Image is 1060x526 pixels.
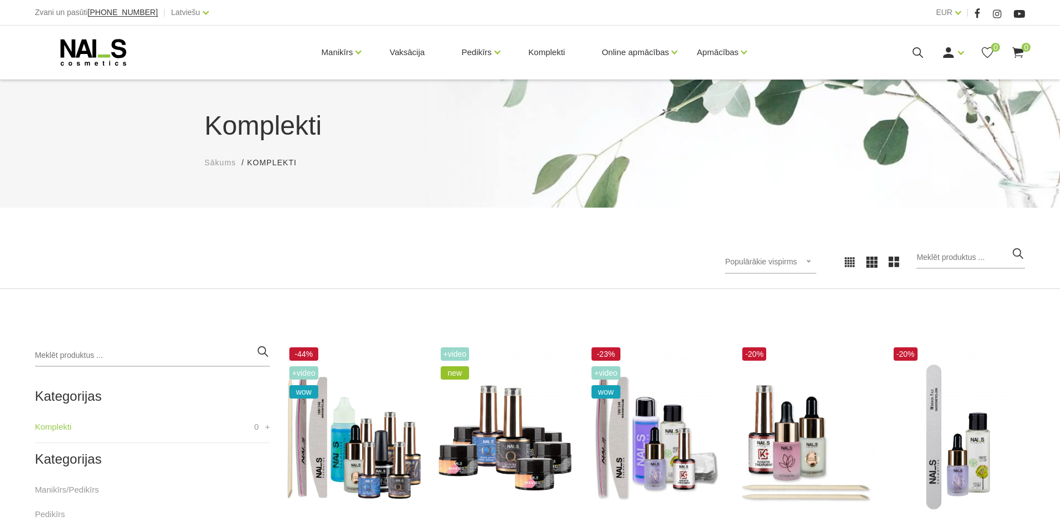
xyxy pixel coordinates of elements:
span: Populārākie vispirms [725,257,797,266]
a: Pedikīrs [35,508,65,521]
a: Vaksācija [381,26,433,79]
a: [PHONE_NUMBER] [88,8,158,17]
a: 0 [980,46,994,60]
a: + [265,420,270,434]
h2: Kategorijas [35,389,270,404]
span: -23% [591,347,620,361]
div: Zvani un pasūti [35,6,158,19]
a: Sākums [205,157,236,169]
span: wow [289,385,318,399]
a: Online apmācības [602,30,669,75]
a: EUR [936,6,953,19]
a: Komplekti [35,420,72,434]
a: Latviešu [171,6,200,19]
span: -20% [742,347,766,361]
span: 0 [1022,43,1031,52]
span: | [164,6,166,19]
li: Komplekti [247,157,308,169]
a: Apmācības [697,30,738,75]
span: -20% [894,347,918,361]
span: +Video [289,366,318,380]
span: -44% [289,347,318,361]
a: Manikīrs/Pedikīrs [35,483,99,496]
h2: Kategorijas [35,452,270,466]
a: 0 [1011,46,1025,60]
input: Meklēt produktus ... [35,345,270,367]
span: wow [591,385,620,399]
span: +Video [591,366,620,380]
span: Sākums [205,158,236,167]
a: Manikīrs [322,30,353,75]
span: | [967,6,969,19]
span: 0 [254,420,259,434]
a: Pedikīrs [461,30,491,75]
input: Meklēt produktus ... [916,247,1025,269]
span: 0 [991,43,1000,52]
a: Komplekti [520,26,574,79]
h1: Komplekti [205,106,856,146]
span: +Video [441,347,470,361]
span: new [441,366,470,380]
